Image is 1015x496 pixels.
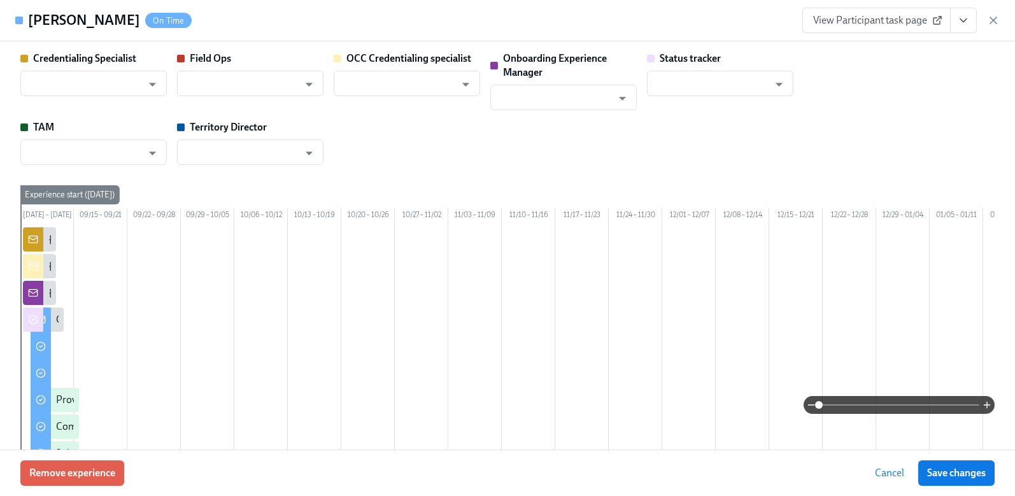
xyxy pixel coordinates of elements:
[503,52,607,78] strong: Onboarding Experience Manager
[181,208,234,225] div: 09/29 – 10/05
[127,208,181,225] div: 09/22 – 09/28
[234,208,288,225] div: 10/06 – 10/12
[48,232,349,246] div: {{ participant.fullName }} has been enrolled in the Dado Pre-boarding
[56,420,358,434] div: Complete the malpractice insurance information and application form
[448,208,502,225] div: 11/03 – 11/09
[48,286,349,300] div: {{ participant.fullName }} has been enrolled in the Dado Pre-boarding
[876,208,930,225] div: 12/29 – 01/04
[769,74,789,94] button: Open
[502,208,555,225] div: 11/10 – 11/16
[33,52,136,64] strong: Credentialing Specialist
[28,11,140,30] h4: [PERSON_NAME]
[299,143,319,163] button: Open
[716,208,769,225] div: 12/08 – 12/14
[56,446,218,460] div: Submit your resume for credentialing
[823,208,876,225] div: 12/22 – 12/28
[20,185,120,204] div: Experience start ([DATE])
[288,208,341,225] div: 10/13 – 10/19
[346,52,471,64] strong: OCC Credentialing specialist
[74,208,127,225] div: 09/15 – 09/21
[555,208,609,225] div: 11/17 – 11/23
[769,208,823,225] div: 12/15 – 12/21
[143,143,162,163] button: Open
[456,74,476,94] button: Open
[660,52,721,64] strong: Status tracker
[145,16,192,25] span: On Time
[143,74,162,94] button: Open
[662,208,716,225] div: 12/01 – 12/07
[866,460,913,486] button: Cancel
[813,14,940,27] span: View Participant task page
[190,121,267,133] strong: Territory Director
[927,467,986,479] span: Save changes
[609,208,662,225] div: 11/24 – 11/30
[56,393,286,407] div: Provide key information for the credentialing process
[29,467,115,479] span: Remove experience
[918,460,995,486] button: Save changes
[613,89,632,108] button: Open
[20,460,124,486] button: Remove experience
[930,208,983,225] div: 01/05 – 01/11
[20,208,74,225] div: [DATE] – [DATE]
[190,52,231,64] strong: Field Ops
[56,313,232,327] div: Getting started at [GEOGRAPHIC_DATA]
[299,74,319,94] button: Open
[48,259,381,273] div: {{ participant.fullName }} has been enrolled in the state credentialing process
[875,467,904,479] span: Cancel
[341,208,395,225] div: 10/20 – 10/26
[33,121,54,133] strong: TAM
[395,208,448,225] div: 10/27 – 11/02
[802,8,951,33] a: View Participant task page
[950,8,977,33] button: View task page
